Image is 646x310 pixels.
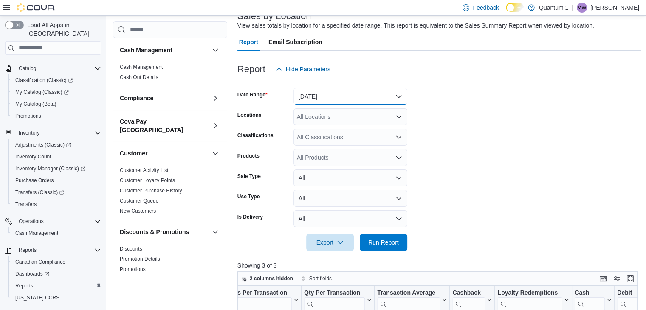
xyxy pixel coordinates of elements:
[15,153,51,160] span: Inventory Count
[8,86,104,98] a: My Catalog (Classic)
[210,45,220,55] button: Cash Management
[113,62,227,86] div: Cash Management
[12,87,101,97] span: My Catalog (Classic)
[293,88,407,105] button: [DATE]
[8,110,104,122] button: Promotions
[120,187,182,194] span: Customer Purchase History
[395,154,402,161] button: Open list of options
[395,113,402,120] button: Open list of options
[309,275,332,282] span: Sort fields
[12,228,62,238] a: Cash Management
[12,175,57,186] a: Purchase Orders
[113,244,227,278] div: Discounts & Promotions
[8,227,104,239] button: Cash Management
[15,128,43,138] button: Inventory
[2,62,104,74] button: Catalog
[120,266,146,272] a: Promotions
[293,169,407,186] button: All
[210,227,220,237] button: Discounts & Promotions
[12,140,101,150] span: Adjustments (Classic)
[15,271,49,277] span: Dashboards
[225,289,292,297] div: Items Per Transaction
[12,293,101,303] span: Washington CCRS
[12,75,101,85] span: Classification (Classic)
[19,218,44,225] span: Operations
[12,75,76,85] a: Classification (Classic)
[395,134,402,141] button: Open list of options
[497,289,562,297] div: Loyalty Redemptions
[19,130,39,136] span: Inventory
[120,208,156,214] a: New Customers
[120,197,158,204] span: Customer Queue
[12,281,37,291] a: Reports
[268,34,322,51] span: Email Subscription
[237,21,594,30] div: View sales totals by location for a specified date range. This report is equivalent to the Sales ...
[120,178,175,183] a: Customer Loyalty Points
[293,190,407,207] button: All
[120,46,172,54] h3: Cash Management
[120,266,146,273] span: Promotions
[306,234,354,251] button: Export
[12,175,101,186] span: Purchase Orders
[12,163,101,174] span: Inventory Manager (Classic)
[8,74,104,86] a: Classification (Classic)
[8,292,104,304] button: [US_STATE] CCRS
[15,259,65,265] span: Canadian Compliance
[572,3,573,13] p: |
[12,269,101,279] span: Dashboards
[15,113,41,119] span: Promotions
[120,256,160,262] a: Promotion Details
[377,289,440,297] div: Transaction Average
[120,149,147,158] h3: Customer
[2,127,104,139] button: Inventory
[120,246,142,252] a: Discounts
[8,151,104,163] button: Inventory Count
[8,139,104,151] a: Adjustments (Classic)
[577,3,587,13] div: Michael Wuest
[12,257,69,267] a: Canadian Compliance
[8,198,104,210] button: Transfers
[2,215,104,227] button: Operations
[360,234,407,251] button: Run Report
[12,163,89,174] a: Inventory Manager (Classic)
[210,148,220,158] button: Customer
[120,228,189,236] h3: Discounts & Promotions
[539,3,568,13] p: Quantum 1
[15,101,56,107] span: My Catalog (Beta)
[590,3,639,13] p: [PERSON_NAME]
[12,152,101,162] span: Inventory Count
[8,186,104,198] a: Transfers (Classic)
[120,198,158,204] a: Customer Queue
[15,201,37,208] span: Transfers
[12,199,101,209] span: Transfers
[304,289,365,297] div: Qty Per Transaction
[368,238,399,247] span: Run Report
[15,282,33,289] span: Reports
[8,163,104,175] a: Inventory Manager (Classic)
[12,199,40,209] a: Transfers
[120,149,209,158] button: Customer
[12,257,101,267] span: Canadian Compliance
[120,64,163,70] span: Cash Management
[12,99,101,109] span: My Catalog (Beta)
[12,87,72,97] a: My Catalog (Classic)
[120,188,182,194] a: Customer Purchase History
[15,77,73,84] span: Classification (Classic)
[15,63,39,73] button: Catalog
[297,273,335,284] button: Sort fields
[12,111,45,121] a: Promotions
[120,228,209,236] button: Discounts & Promotions
[12,111,101,121] span: Promotions
[8,256,104,268] button: Canadian Compliance
[12,187,68,197] a: Transfers (Classic)
[15,165,85,172] span: Inventory Manager (Classic)
[237,214,263,220] label: Is Delivery
[598,273,608,284] button: Keyboard shortcuts
[120,167,169,174] span: Customer Activity List
[238,273,296,284] button: 2 columns hidden
[15,230,58,237] span: Cash Management
[210,121,220,131] button: Cova Pay [GEOGRAPHIC_DATA]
